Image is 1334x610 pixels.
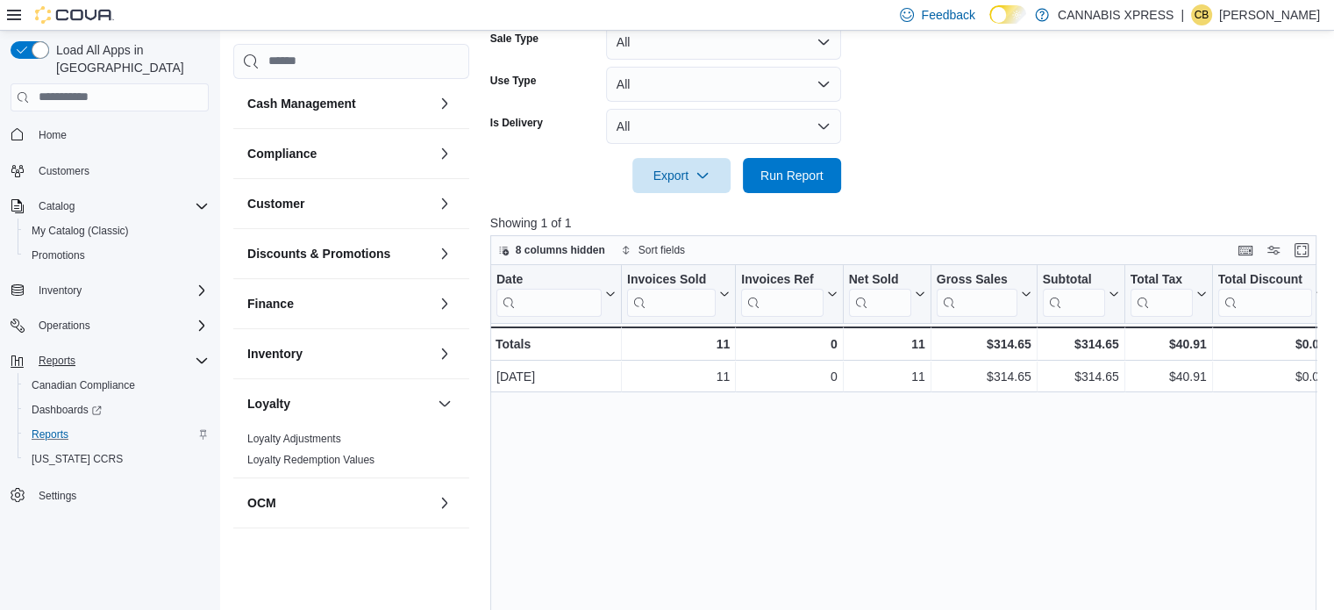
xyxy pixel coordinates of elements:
div: Invoices Ref [741,271,823,316]
button: Total Tax [1130,271,1206,316]
div: $40.91 [1130,334,1206,355]
button: Inventory [4,278,216,303]
span: Dashboards [32,403,102,417]
button: Subtotal [1042,271,1118,316]
h3: OCM [247,494,276,512]
h3: Compliance [247,145,317,162]
button: Reports [32,350,82,371]
button: All [606,25,841,60]
a: Canadian Compliance [25,375,142,396]
span: Settings [32,484,209,506]
button: Keyboard shortcuts [1235,240,1256,261]
div: Date [496,271,602,316]
button: Catalog [4,194,216,219]
div: Date [496,271,602,288]
a: [US_STATE] CCRS [25,449,130,470]
label: Sale Type [490,32,539,46]
span: Loyalty Redemption Values [247,453,375,467]
button: Operations [4,313,216,338]
button: Home [4,122,216,147]
a: Dashboards [18,398,216,422]
span: [US_STATE] CCRS [32,452,123,466]
button: Inventory [32,280,89,301]
button: Gross Sales [936,271,1031,316]
p: [PERSON_NAME] [1219,4,1320,25]
a: Loyalty Redemption Values [247,454,375,466]
span: Operations [39,319,90,333]
span: Catalog [39,199,75,213]
span: Reports [39,354,75,368]
button: Customers [4,158,216,183]
span: Sort fields [638,243,685,257]
button: Export [632,158,731,193]
span: Catalog [32,196,209,217]
button: Finance [247,295,431,312]
span: Inventory [32,280,209,301]
button: Customer [247,195,431,212]
span: Reports [32,427,68,441]
button: Enter fullscreen [1291,240,1312,261]
span: Load All Apps in [GEOGRAPHIC_DATA] [49,41,209,76]
div: $314.65 [1042,334,1118,355]
span: CB [1195,4,1209,25]
span: My Catalog (Classic) [32,224,129,238]
button: OCM [434,492,455,513]
p: CANNABIS XPRESS [1058,4,1173,25]
span: Inventory [39,283,82,298]
button: Settings [4,482,216,507]
button: Inventory [434,343,455,364]
span: Reports [32,350,209,371]
p: Showing 1 of 1 [490,214,1325,232]
div: $314.65 [936,334,1031,355]
div: 11 [627,366,730,387]
div: Loyalty [233,428,469,477]
button: Compliance [247,145,431,162]
a: Home [32,125,74,146]
button: [US_STATE] CCRS [18,447,216,471]
a: Reports [25,424,75,445]
button: Operations [32,315,97,336]
h3: Loyalty [247,395,290,413]
div: $0.00 [1217,366,1325,387]
div: 0 [741,334,837,355]
button: Run Report [743,158,841,193]
h3: Finance [247,295,294,312]
div: 11 [849,366,925,387]
div: 0 [741,366,837,387]
a: Customers [32,161,96,182]
a: Settings [32,485,83,506]
div: Net Sold [848,271,910,288]
div: Totals [496,334,616,355]
label: Use Type [490,74,536,88]
button: Discounts & Promotions [434,243,455,264]
span: Reports [25,424,209,445]
label: Is Delivery [490,116,543,130]
span: Operations [32,315,209,336]
button: Invoices Ref [741,271,837,316]
div: Subtotal [1042,271,1104,288]
div: Subtotal [1042,271,1104,316]
div: Total Tax [1130,271,1192,288]
div: Invoices Sold [627,271,716,316]
div: Total Discount [1217,271,1311,316]
input: Dark Mode [989,5,1026,24]
button: Compliance [434,143,455,164]
button: Net Sold [848,271,924,316]
button: My Catalog (Classic) [18,219,216,243]
div: $314.65 [1042,366,1118,387]
span: Washington CCRS [25,449,209,470]
div: [DATE] [496,366,616,387]
div: Total Tax [1130,271,1192,316]
span: Customers [39,164,89,178]
h3: Cash Management [247,95,356,112]
a: Promotions [25,245,92,266]
span: Promotions [32,248,85,262]
div: Gross Sales [936,271,1017,288]
img: Cova [35,6,114,24]
button: Discounts & Promotions [247,245,431,262]
div: 11 [848,334,924,355]
button: Finance [434,293,455,314]
button: Sort fields [614,240,692,261]
div: Total Discount [1217,271,1311,288]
